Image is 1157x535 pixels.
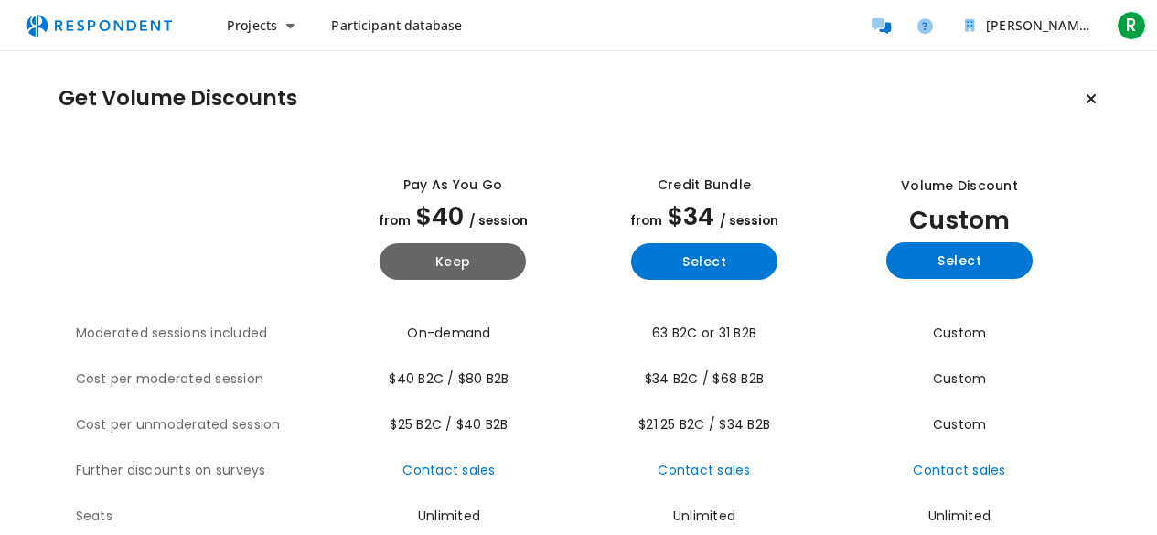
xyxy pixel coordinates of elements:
div: Credit Bundle [658,176,751,195]
button: Keep current plan [1073,80,1109,117]
span: from [379,212,411,230]
span: from [630,212,662,230]
a: Message participants [862,7,899,44]
h1: Get Volume Discounts [59,86,297,112]
button: R [1113,9,1150,42]
span: Projects [227,16,277,34]
a: Contact sales [658,461,750,479]
th: Cost per unmoderated session [76,402,327,448]
a: Contact sales [913,461,1005,479]
a: Participant database [316,9,477,42]
span: $21.25 B2C / $34 B2B [638,415,770,433]
span: Unlimited [418,507,480,525]
a: Help and support [906,7,943,44]
a: Contact sales [402,461,495,479]
span: $25 B2C / $40 B2B [390,415,508,433]
span: On-demand [407,324,490,342]
span: R [1117,11,1146,40]
span: [PERSON_NAME] Team [986,16,1130,34]
button: Select yearly basic plan [631,243,777,280]
th: Moderated sessions included [76,311,327,357]
button: Projects [212,9,309,42]
span: Unlimited [673,507,735,525]
div: Pay as you go [403,176,502,195]
span: Custom [933,324,987,342]
button: Keep current yearly payg plan [380,243,526,280]
span: Participant database [331,16,462,34]
span: / session [469,212,528,230]
img: respondent-logo.png [15,8,183,43]
span: Unlimited [928,507,991,525]
span: / session [720,212,778,230]
th: Cost per moderated session [76,357,327,402]
div: Volume Discount [901,177,1018,196]
button: Ryan J. Cooper Team [950,9,1106,42]
span: Custom [933,369,987,388]
span: Custom [909,203,1010,237]
span: $34 [668,199,714,233]
span: Custom [933,415,987,433]
span: $40 B2C / $80 B2B [389,369,509,388]
button: Select yearly custom_static plan [886,242,1033,279]
span: $40 [416,199,464,233]
th: Further discounts on surveys [76,448,327,494]
span: 63 B2C or 31 B2B [652,324,756,342]
span: $34 B2C / $68 B2B [645,369,764,388]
